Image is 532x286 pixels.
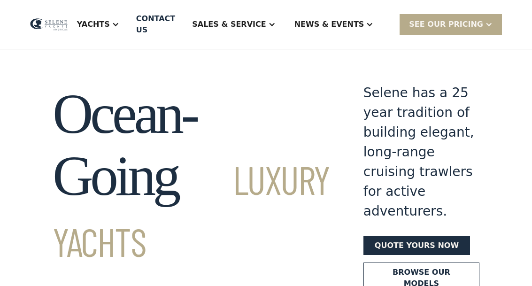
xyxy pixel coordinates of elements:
[53,83,330,269] h1: Ocean-Going
[30,18,68,31] img: logo
[400,14,502,34] div: SEE Our Pricing
[136,13,175,36] div: Contact US
[294,19,364,30] div: News & EVENTS
[409,19,483,30] div: SEE Our Pricing
[363,83,479,221] div: Selene has a 25 year tradition of building elegant, long-range cruising trawlers for active adven...
[363,236,470,255] a: Quote yours now
[68,6,129,43] div: Yachts
[285,6,383,43] div: News & EVENTS
[183,6,285,43] div: Sales & Service
[192,19,266,30] div: Sales & Service
[53,155,330,265] span: Luxury Yachts
[77,19,110,30] div: Yachts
